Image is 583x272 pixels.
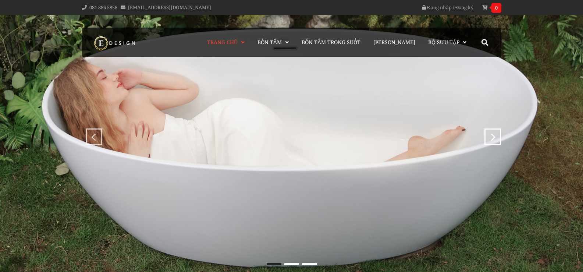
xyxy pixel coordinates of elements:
img: logo Kreiner Germany - Edesign Interior [88,36,143,50]
span: / [453,4,454,11]
a: [PERSON_NAME] [368,28,421,57]
a: Trang chủ [203,28,250,57]
div: next [486,128,495,138]
span: Bồn Tắm [257,39,282,46]
span: Bồn Tắm Trong Suốt [302,39,360,46]
span: 0 [491,3,501,13]
a: 081 886 5858 [89,4,117,11]
span: [PERSON_NAME] [373,39,415,46]
a: Bồn Tắm Trong Suốt [296,28,366,57]
div: prev [88,128,97,138]
a: Bồn Tắm [252,28,294,57]
span: Trang chủ [207,39,238,46]
a: [EMAIL_ADDRESS][DOMAIN_NAME] [128,4,211,11]
a: Bộ Sưu Tập [423,28,472,57]
span: Bộ Sưu Tập [428,39,459,46]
